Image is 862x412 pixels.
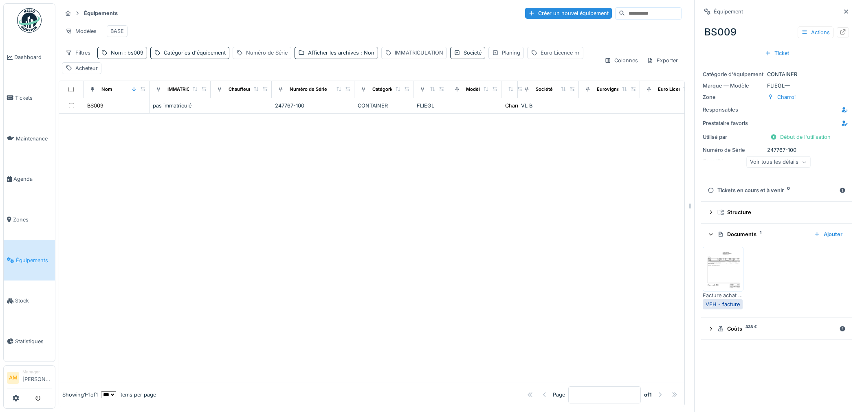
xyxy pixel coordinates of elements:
div: Afficher les archivés [308,49,374,57]
div: BASE [110,27,124,35]
div: Société [464,49,482,57]
div: pas immatriculé [153,102,207,110]
a: Maintenance [4,118,55,159]
div: Documents [717,230,807,238]
div: Structure [717,208,842,216]
strong: of 1 [644,391,652,399]
span: Statistiques [15,337,52,345]
div: Tickets en cours et à venir [708,186,836,194]
div: Société [536,86,553,93]
div: Numéro de Série [703,146,764,154]
div: CONTAINER [703,70,851,78]
div: Chauffeur principal [229,86,271,93]
summary: Tickets en cours et à venir0 [704,183,849,198]
div: Marque — Modèle [703,82,764,90]
summary: Coûts338 € [704,321,849,336]
div: Catégories d'équipement [372,86,429,93]
div: Catégories d'équipement [164,49,226,57]
div: Coûts [717,325,836,333]
div: Manager [22,369,52,375]
div: Début de l'utilisation [767,131,834,142]
a: Stock [4,281,55,321]
div: IMMATRICULATION [395,49,443,57]
div: Filtres [62,47,94,59]
div: VL B [521,102,576,110]
div: Euro Licence nr [658,86,693,93]
div: Catégorie d'équipement [703,70,764,78]
a: Agenda [4,159,55,199]
div: VEH - facture [706,300,740,308]
a: Zones [4,199,55,240]
div: FLIEGL — [703,82,851,90]
div: Responsables [703,106,764,114]
div: Acheteur [75,64,98,72]
div: Nom [101,86,112,93]
div: Actions [798,26,833,38]
a: Dashboard [4,37,55,78]
span: Stock [15,297,52,305]
a: AM Manager[PERSON_NAME] [7,369,52,388]
a: Statistiques [4,321,55,362]
div: Équipement [714,8,743,15]
div: Showing 1 - 1 of 1 [62,391,98,399]
img: it7ghbs5rpsv433mqkdh322qrdxe [705,249,741,289]
strong: Équipements [81,9,121,17]
div: FLIEGL [417,102,445,110]
div: Exporter [643,55,682,66]
a: Tickets [4,78,55,118]
div: Modèle [466,86,483,93]
img: Badge_color-CXgf-gQk.svg [17,8,42,33]
span: : bs009 [123,50,143,56]
span: Zones [13,216,52,224]
div: Ajouter [811,229,846,240]
span: Dashboard [14,53,52,61]
div: Planing [502,49,520,57]
div: Prestataire favoris [703,119,764,127]
div: CONTAINER [358,102,410,110]
summary: Documents1Ajouter [704,227,849,242]
div: Numéro de Série [246,49,288,57]
div: BS009 [87,102,103,110]
div: IMMATRICULATION [167,86,210,93]
a: Équipements [4,240,55,281]
div: items per page [101,391,156,399]
div: Numéro de Série [290,86,327,93]
li: [PERSON_NAME] [22,369,52,386]
div: Voir tous les détails [746,156,810,168]
div: Page [553,391,565,399]
div: Nom [111,49,143,57]
div: Charroi [505,102,523,110]
div: BS009 [701,22,852,43]
span: : Non [359,50,374,56]
div: Zone [703,93,764,101]
span: Tickets [15,94,52,102]
div: Ticket [761,48,792,59]
div: 247767-100 [703,146,851,154]
div: Créer un nouvel équipement [525,8,612,19]
li: AM [7,372,19,384]
span: Équipements [16,256,52,264]
div: 247767-100 [275,102,351,110]
div: Eurovignette valide jusque [597,86,657,93]
span: Agenda [13,175,52,183]
div: Colonnes [601,55,642,66]
div: Modèles [62,25,100,37]
span: Maintenance [16,135,52,142]
div: Charroi [777,93,796,101]
div: Euro Licence nr [541,49,580,57]
div: Facture achat - BS009 - REC20250091_1.pdf [703,291,743,299]
div: Utilisé par [703,133,764,141]
summary: Structure [704,205,849,220]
